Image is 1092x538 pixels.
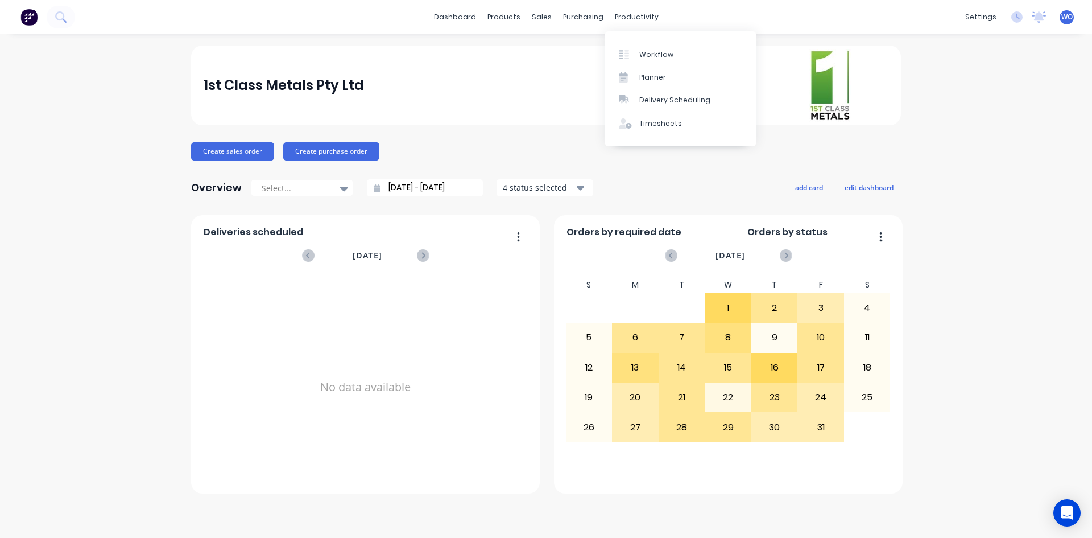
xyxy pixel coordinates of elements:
div: 17 [798,354,843,382]
div: No data available [204,277,528,498]
div: 12 [566,354,612,382]
div: 10 [798,323,843,352]
div: 4 status selected [503,182,574,194]
div: 28 [659,413,705,441]
div: 21 [659,383,705,412]
img: 1st Class Metals Pty Ltd [809,49,851,122]
span: [DATE] [353,249,382,262]
div: T [659,277,705,293]
div: Delivery Scheduling [639,95,710,105]
a: Planner [605,66,756,89]
div: W [705,277,751,293]
div: 29 [705,413,751,441]
a: Delivery Scheduling [605,89,756,112]
span: WO [1061,12,1073,22]
div: 13 [613,354,658,382]
div: 23 [752,383,797,412]
div: 22 [705,383,751,412]
div: sales [526,9,557,26]
a: Timesheets [605,112,756,135]
div: 1 [705,294,751,322]
span: Orders by status [747,225,828,239]
button: add card [788,180,830,195]
div: 31 [798,413,843,441]
span: Orders by required date [566,225,681,239]
img: Factory [20,9,38,26]
button: Create sales order [191,142,274,161]
div: Workflow [639,50,673,60]
div: 4 [845,294,890,322]
div: 6 [613,323,658,352]
div: settings [959,9,1002,26]
div: Timesheets [639,118,682,129]
div: Overview [191,176,242,199]
div: 5 [566,323,612,352]
button: 4 status selected [497,179,593,196]
button: edit dashboard [837,180,901,195]
div: 30 [752,413,797,441]
div: 1st Class Metals Pty Ltd [204,74,364,97]
div: productivity [609,9,664,26]
div: 19 [566,383,612,412]
div: Planner [639,72,666,83]
a: dashboard [428,9,482,26]
div: 24 [798,383,843,412]
div: 14 [659,354,705,382]
div: S [844,277,891,293]
div: T [751,277,798,293]
div: 7 [659,323,705,352]
div: 18 [845,354,890,382]
div: 20 [613,383,658,412]
div: Open Intercom Messenger [1053,499,1081,527]
div: 8 [705,323,751,352]
div: 3 [798,294,843,322]
div: F [797,277,844,293]
div: 11 [845,323,890,352]
span: [DATE] [715,249,745,262]
span: Deliveries scheduled [204,225,303,239]
div: 27 [613,413,658,441]
div: products [482,9,526,26]
div: 25 [845,383,890,412]
div: 26 [566,413,612,441]
div: 9 [752,323,797,352]
div: M [612,277,659,293]
div: 2 [752,294,797,322]
div: purchasing [557,9,609,26]
div: 15 [705,354,751,382]
a: Workflow [605,43,756,65]
button: Create purchase order [283,142,379,161]
div: 16 [752,354,797,382]
div: S [566,277,613,293]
